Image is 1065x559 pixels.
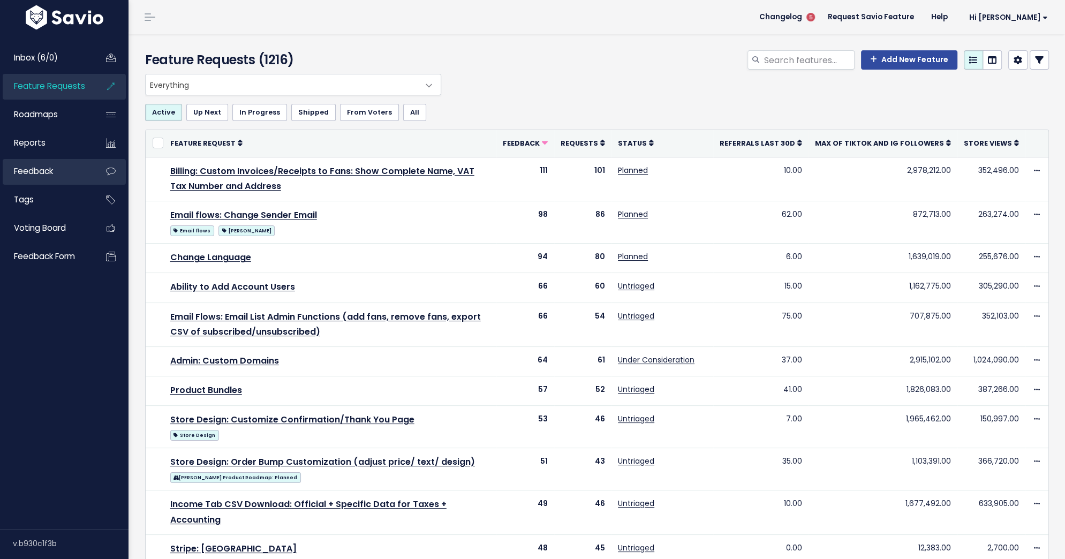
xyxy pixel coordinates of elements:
[3,102,89,127] a: Roadmaps
[3,216,89,240] a: Voting Board
[759,13,802,21] span: Changelog
[170,209,317,221] a: Email flows: Change Sender Email
[618,251,648,262] a: Planned
[957,490,1025,535] td: 633,905.00
[809,448,957,490] td: 1,103,391.00
[14,222,66,233] span: Voting Board
[496,244,554,273] td: 94
[618,384,654,395] a: Untriaged
[809,244,957,273] td: 1,639,019.00
[14,194,34,205] span: Tags
[861,50,957,70] a: Add New Feature
[618,165,648,176] a: Planned
[618,542,654,553] a: Untriaged
[14,165,53,177] span: Feedback
[964,139,1012,148] span: Store Views
[806,13,815,21] span: 5
[554,376,611,406] td: 52
[170,384,242,396] a: Product Bundles
[496,303,554,347] td: 66
[170,311,481,338] a: Email Flows: Email List Admin Functions (add fans, remove fans, export CSV of subscribed/unsubscr...
[170,542,297,555] a: Stripe: [GEOGRAPHIC_DATA]
[496,347,554,376] td: 64
[809,406,957,448] td: 1,965,462.00
[561,139,598,148] span: Requests
[186,104,228,121] a: Up Next
[23,5,106,29] img: logo-white.9d6f32f41409.svg
[957,448,1025,490] td: 366,720.00
[554,347,611,376] td: 61
[403,104,426,121] a: All
[3,187,89,212] a: Tags
[496,448,554,490] td: 51
[3,244,89,269] a: Feedback form
[170,251,251,263] a: Change Language
[170,139,236,148] span: Feature Request
[170,165,474,193] a: Billing: Custom Invoices/Receipts to Fans: Show Complete Name, VAT Tax Number and Address
[809,201,957,244] td: 872,713.00
[957,406,1025,448] td: 150,997.00
[713,244,809,273] td: 6.00
[13,530,129,557] div: v.b930c1f3b
[618,138,654,148] a: Status
[815,138,951,148] a: Max of Tiktok and IG Followers
[763,50,855,70] input: Search features...
[713,376,809,406] td: 41.00
[809,303,957,347] td: 707,875.00
[14,137,46,148] span: Reports
[554,244,611,273] td: 80
[809,157,957,201] td: 2,978,212.00
[713,490,809,535] td: 10.00
[554,157,611,201] td: 101
[496,406,554,448] td: 53
[14,251,75,262] span: Feedback form
[618,498,654,509] a: Untriaged
[291,104,336,121] a: Shipped
[170,498,447,526] a: Income Tab CSV Download: Official + Specific Data for Taxes + Accounting
[815,139,944,148] span: Max of Tiktok and IG Followers
[170,354,279,367] a: Admin: Custom Domains
[496,201,554,244] td: 98
[618,311,654,321] a: Untriaged
[957,273,1025,303] td: 305,290.00
[3,46,89,70] a: Inbox (6/0)
[14,80,85,92] span: Feature Requests
[957,201,1025,244] td: 263,274.00
[554,490,611,535] td: 46
[956,9,1056,26] a: Hi [PERSON_NAME]
[809,347,957,376] td: 2,915,102.00
[554,201,611,244] td: 86
[14,52,58,63] span: Inbox (6/0)
[170,472,301,483] span: [PERSON_NAME] Product Roadmap: Planned
[957,376,1025,406] td: 387,266.00
[554,406,611,448] td: 46
[170,470,301,484] a: [PERSON_NAME] Product Roadmap: Planned
[618,209,648,220] a: Planned
[218,223,275,237] a: [PERSON_NAME]
[145,104,1049,121] ul: Filter feature requests
[618,354,694,365] a: Under Consideration
[957,347,1025,376] td: 1,024,090.00
[170,281,295,293] a: Ability to Add Account Users
[496,376,554,406] td: 57
[957,303,1025,347] td: 352,103.00
[957,157,1025,201] td: 352,496.00
[145,104,182,121] a: Active
[496,273,554,303] td: 66
[340,104,399,121] a: From Voters
[957,244,1025,273] td: 255,676.00
[170,456,475,468] a: Store Design: Order Bump Customization (adjust price/ text/ design)
[809,376,957,406] td: 1,826,083.00
[964,138,1019,148] a: Store Views
[809,273,957,303] td: 1,162,775.00
[503,138,548,148] a: Feedback
[170,428,219,441] a: Store Design
[170,225,214,236] span: Email flows
[3,159,89,184] a: Feedback
[218,225,275,236] span: [PERSON_NAME]
[819,9,923,25] a: Request Savio Feature
[713,157,809,201] td: 10.00
[554,448,611,490] td: 43
[170,413,414,426] a: Store Design: Customize Confirmation/Thank You Page
[969,13,1048,21] span: Hi [PERSON_NAME]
